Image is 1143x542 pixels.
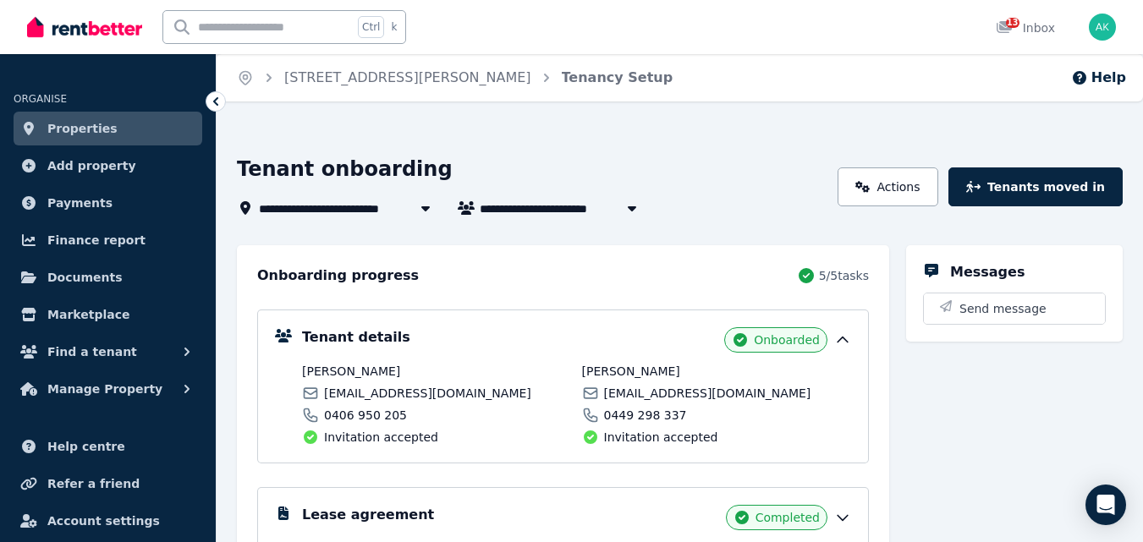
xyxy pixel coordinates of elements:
[47,118,118,139] span: Properties
[14,149,202,183] a: Add property
[302,363,572,380] span: [PERSON_NAME]
[257,266,419,286] h2: Onboarding progress
[756,509,820,526] span: Completed
[14,93,67,105] span: ORGANISE
[948,167,1123,206] button: Tenants moved in
[838,167,938,206] a: Actions
[959,300,1047,317] span: Send message
[924,293,1105,324] button: Send message
[47,436,125,457] span: Help centre
[47,193,113,213] span: Payments
[47,230,146,250] span: Finance report
[14,186,202,220] a: Payments
[1071,68,1126,88] button: Help
[47,474,140,494] span: Refer a friend
[302,327,410,348] h5: Tenant details
[391,20,397,34] span: k
[47,342,137,362] span: Find a tenant
[1006,18,1019,28] span: 13
[302,505,434,525] h5: Lease agreement
[1085,485,1126,525] div: Open Intercom Messenger
[47,156,136,176] span: Add property
[14,430,202,463] a: Help centre
[284,69,531,85] a: [STREET_ADDRESS][PERSON_NAME]
[358,16,384,38] span: Ctrl
[324,385,531,402] span: [EMAIL_ADDRESS][DOMAIN_NAME]
[47,267,123,287] span: Documents
[14,298,202,331] a: Marketplace
[14,112,202,145] a: Properties
[27,14,142,40] img: RentBetter
[14,467,202,501] a: Refer a friend
[604,429,718,446] span: Invitation accepted
[819,267,869,284] span: 5 / 5 tasks
[1089,14,1116,41] img: Azad Kalam
[950,262,1025,282] h5: Messages
[14,504,202,538] a: Account settings
[47,304,129,325] span: Marketplace
[604,385,811,402] span: [EMAIL_ADDRESS][DOMAIN_NAME]
[582,363,852,380] span: [PERSON_NAME]
[217,54,693,101] nav: Breadcrumb
[14,223,202,257] a: Finance report
[604,407,687,424] span: 0449 298 337
[237,156,453,183] h1: Tenant onboarding
[754,331,820,348] span: Onboarded
[14,372,202,406] button: Manage Property
[14,260,202,294] a: Documents
[47,511,160,531] span: Account settings
[996,19,1055,36] div: Inbox
[47,379,162,399] span: Manage Property
[324,429,438,446] span: Invitation accepted
[14,335,202,369] button: Find a tenant
[324,407,407,424] span: 0406 950 205
[562,68,673,88] span: Tenancy Setup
